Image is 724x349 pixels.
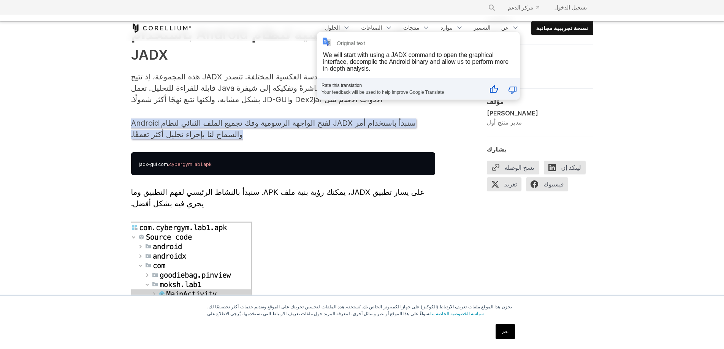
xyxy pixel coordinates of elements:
font: منتجات [403,24,419,31]
font: نعم [502,329,509,334]
font: عن [501,24,509,31]
button: Good translation [480,81,498,99]
font: موارد [440,24,453,31]
font: مدير منتج أول [487,118,522,126]
font: فيسبوك [543,180,564,188]
div: قائمة التنقل [320,21,593,35]
font: ذكرنا سابقًا بعض أدوات الهندسة العكسية المختلفة. تتصدر JADX هذه المجموعة، إذ تتيح للمستخدمين فتح ... [131,72,411,104]
font: يشارك [487,145,507,153]
font: الهندسة العكسية لنظام Android باستخدام JADX [131,26,405,63]
a: تغريد [487,177,526,194]
font: الصناعات [361,24,382,31]
font: نسخة تجريبية مجانية [536,25,588,31]
button: نسخ الوصلة [487,161,539,174]
a: فيسبوك [526,177,573,194]
font: تغريد [504,180,517,188]
a: كوريليوم هوم [131,24,192,33]
div: Rate this translation [322,83,478,88]
font: .cybergym.lab1.apk [168,161,212,167]
a: سياسة الخصوصية الخاصة بنا. [429,311,484,316]
font: سنبدأ باستخدام أمر JADX لفتح الواجهة الرسومية وفك تجميع الملف الثنائي لنظام Android والسماح لنا ب... [131,118,416,139]
button: Poor translation [499,81,517,99]
font: مؤلف [487,98,504,106]
font: الحلول [325,24,340,31]
font: jadx-gui com [139,161,168,167]
font: التسعير [474,24,491,31]
font: لينكد إن [561,164,581,171]
div: Original text [337,40,365,46]
a: لينكد إن [544,161,590,177]
div: We will start with using a JADX command to open the graphical interface, decompile the Android bi... [323,52,509,72]
div: Your feedback will be used to help improve Google Translate [322,88,478,95]
font: [PERSON_NAME] [487,109,538,117]
font: على يسار تطبيق JADX، يمكنك رؤية بنية ملف APK. سنبدأ بالنشاط الرئيسي لفهم التطبيق وما يجري فيه بشك... [131,188,425,208]
font: يخزن هذا الموقع ملفات تعريف الارتباط (الكوكيز) على جهاز الكمبيوتر الخاص بك. تُستخدم هذه الملفات ل... [207,304,512,316]
a: نعم [496,324,515,339]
